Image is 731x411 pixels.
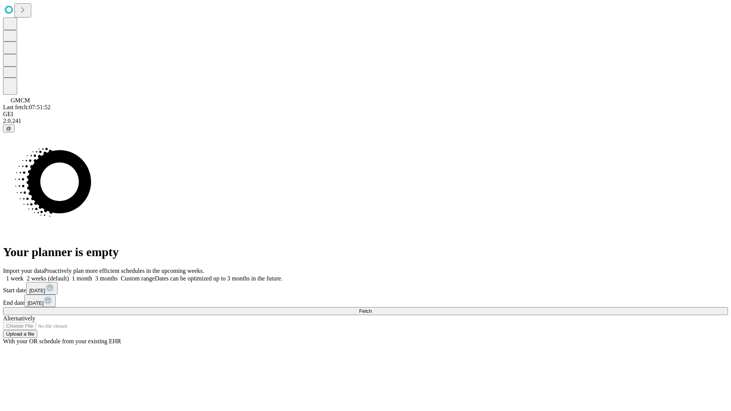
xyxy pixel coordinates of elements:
[6,275,24,282] span: 1 week
[3,315,35,322] span: Alternatively
[3,282,728,295] div: Start date
[27,300,43,306] span: [DATE]
[3,118,728,124] div: 2.0.241
[3,111,728,118] div: GEI
[3,124,14,132] button: @
[3,295,728,307] div: End date
[24,295,56,307] button: [DATE]
[3,307,728,315] button: Fetch
[3,245,728,259] h1: Your planner is empty
[29,288,45,293] span: [DATE]
[3,338,121,344] span: With your OR schedule from your existing EHR
[121,275,155,282] span: Custom range
[72,275,92,282] span: 1 month
[26,282,57,295] button: [DATE]
[44,268,204,274] span: Proactively plan more efficient schedules in the upcoming weeks.
[27,275,69,282] span: 2 weeks (default)
[3,104,51,110] span: Last fetch: 07:51:52
[155,275,283,282] span: Dates can be optimized up to 3 months in the future.
[95,275,118,282] span: 3 months
[11,97,30,104] span: GMCM
[6,126,11,131] span: @
[359,308,372,314] span: Fetch
[3,268,44,274] span: Import your data
[3,330,37,338] button: Upload a file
